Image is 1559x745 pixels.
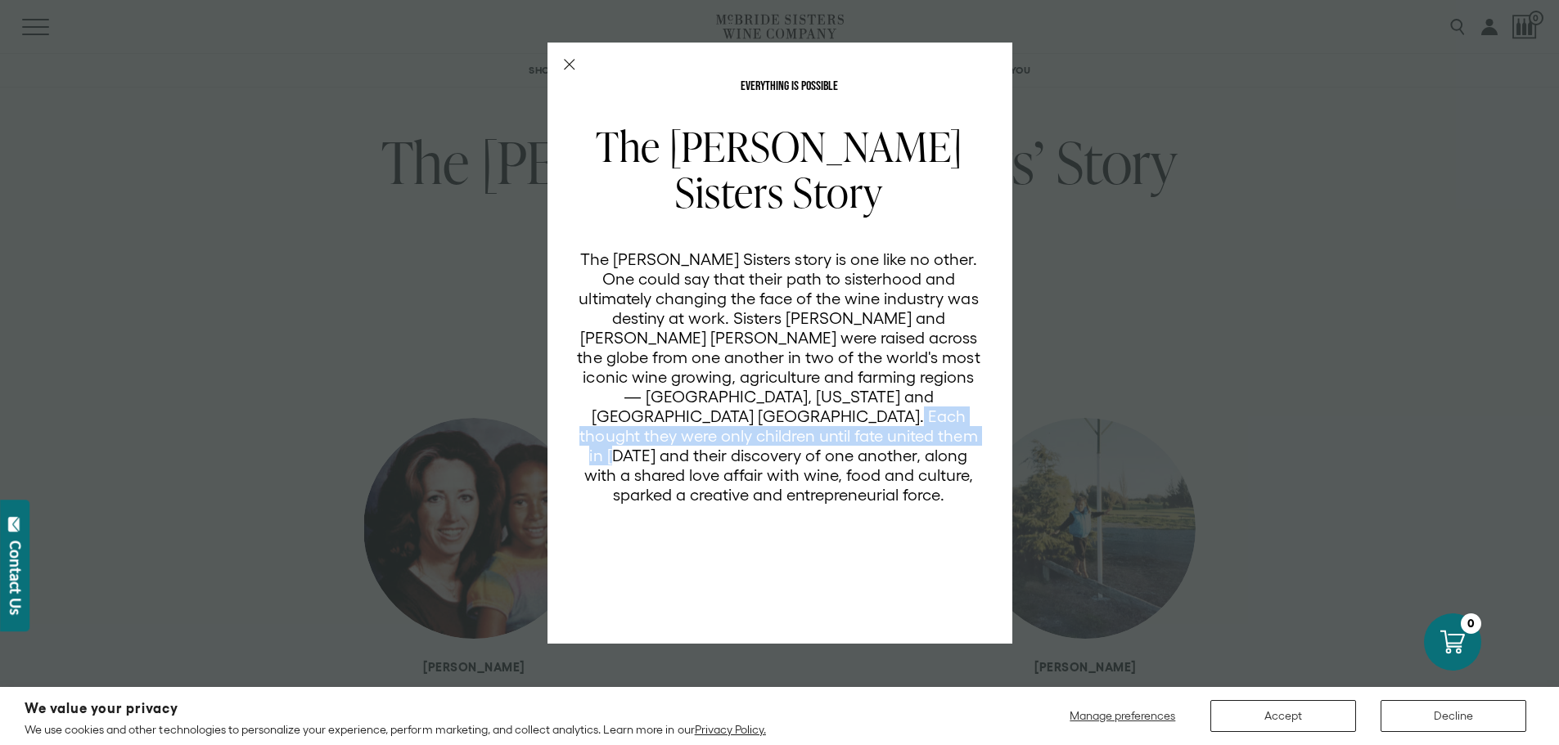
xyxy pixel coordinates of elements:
p: We use cookies and other technologies to personalize your experience, perform marketing, and coll... [25,722,766,737]
a: Privacy Policy. [695,723,766,736]
h2: The [PERSON_NAME] Sisters Story [577,123,981,215]
button: Manage preferences [1060,700,1186,732]
p: EVERYTHING IS POSSIBLE [577,80,1002,93]
button: Close Modal [564,59,575,70]
span: Manage preferences [1070,709,1175,722]
h2: We value your privacy [25,702,766,716]
button: Accept [1210,700,1356,732]
button: Decline [1381,700,1526,732]
div: 0 [1461,613,1481,634]
div: Contact Us [7,541,24,615]
p: The [PERSON_NAME] Sisters story is one like no other. One could say that their path to sisterhood... [577,249,981,505]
